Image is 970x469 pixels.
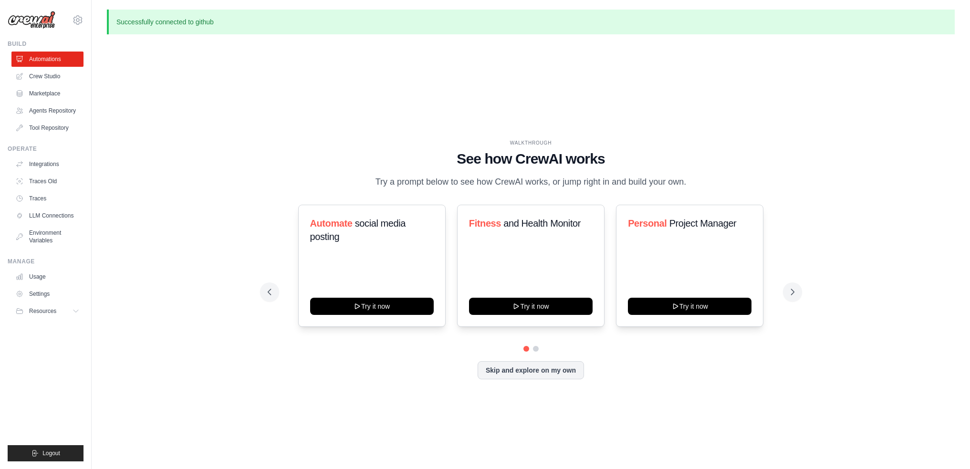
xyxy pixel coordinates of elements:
div: WALKTHROUGH [268,139,794,146]
span: social media posting [310,218,406,242]
a: LLM Connections [11,208,83,223]
span: Personal [628,218,667,229]
a: Crew Studio [11,69,83,84]
span: Project Manager [669,218,737,229]
button: Try it now [628,298,751,315]
a: Agents Repository [11,103,83,118]
a: Settings [11,286,83,302]
button: Logout [8,445,83,461]
span: Logout [42,449,60,457]
span: and Health Monitor [503,218,581,229]
span: Resources [29,307,56,315]
a: Integrations [11,156,83,172]
a: Marketplace [11,86,83,101]
button: Try it now [469,298,593,315]
span: Automate [310,218,353,229]
a: Traces Old [11,174,83,189]
button: Try it now [310,298,434,315]
a: Usage [11,269,83,284]
h1: See how CrewAI works [268,150,794,167]
a: Tool Repository [11,120,83,135]
div: Manage [8,258,83,265]
div: Build [8,40,83,48]
span: Fitness [469,218,501,229]
a: Environment Variables [11,225,83,248]
p: Successfully connected to github [107,10,955,34]
button: Skip and explore on my own [478,361,584,379]
p: Try a prompt below to see how CrewAI works, or jump right in and build your own. [371,175,691,189]
img: Logo [8,11,55,29]
div: Operate [8,145,83,153]
a: Traces [11,191,83,206]
a: Automations [11,52,83,67]
button: Resources [11,303,83,319]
